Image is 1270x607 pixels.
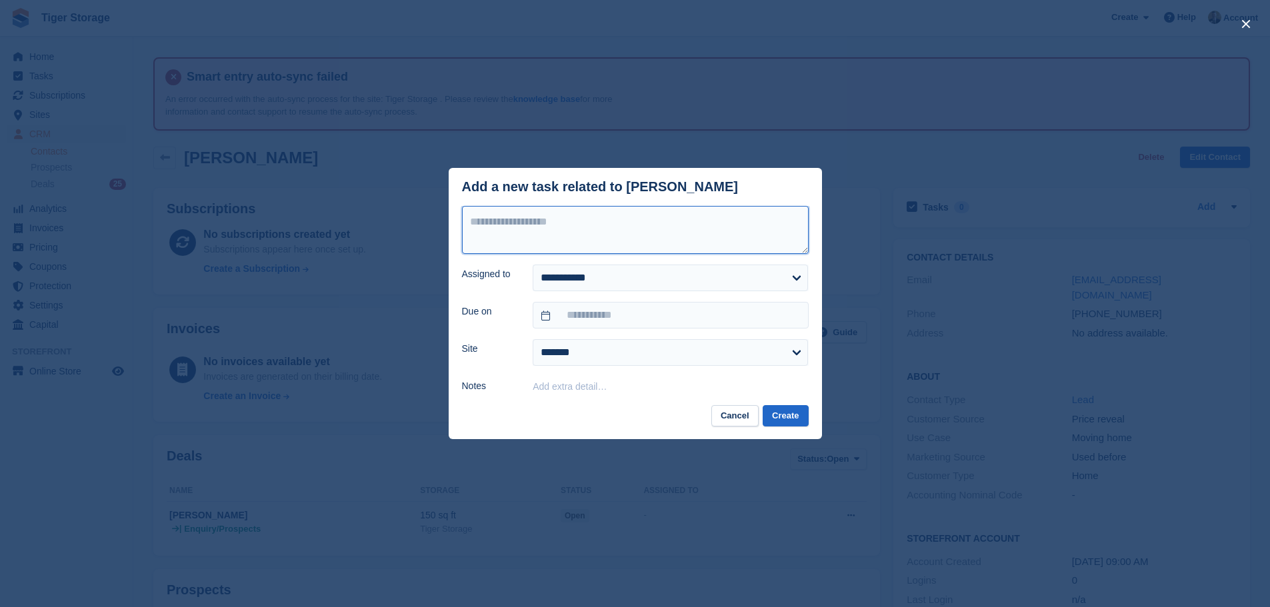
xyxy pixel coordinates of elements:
[462,342,517,356] label: Site
[462,379,517,393] label: Notes
[462,179,739,195] div: Add a new task related to [PERSON_NAME]
[1235,13,1257,35] button: close
[462,304,517,318] label: Due on
[763,405,808,427] button: Create
[462,267,517,281] label: Assigned to
[711,405,759,427] button: Cancel
[533,381,607,392] button: Add extra detail…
